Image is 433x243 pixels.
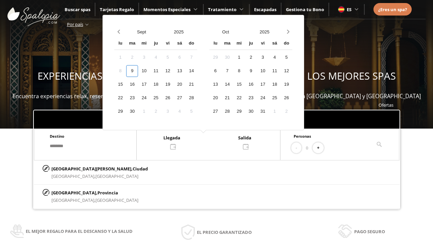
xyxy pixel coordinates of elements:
[162,79,174,90] div: 19
[138,65,150,77] div: 10
[233,52,245,63] div: 1
[233,65,245,77] div: 8
[221,38,233,50] div: ma
[233,79,245,90] div: 15
[313,142,324,154] button: +
[38,69,396,83] span: EXPERIENCIAS WELLNESS PARA REGALAR Y DISFRUTAR EN LOS MEJORES SPAS
[280,52,292,63] div: 5
[126,65,138,77] div: 9
[150,79,162,90] div: 18
[160,26,197,38] button: Open years overlay
[233,106,245,117] div: 29
[291,142,301,154] button: -
[269,106,280,117] div: 1
[185,106,197,117] div: 5
[126,38,138,50] div: ma
[286,6,324,12] a: Gestiona tu Bono
[284,26,292,38] button: Next month
[114,106,126,117] div: 29
[209,38,221,50] div: lu
[221,65,233,77] div: 7
[174,106,185,117] div: 4
[174,65,185,77] div: 13
[233,92,245,104] div: 22
[162,106,174,117] div: 3
[245,92,257,104] div: 23
[174,92,185,104] div: 27
[221,52,233,63] div: 30
[162,92,174,104] div: 26
[280,79,292,90] div: 19
[257,38,269,50] div: vi
[254,6,276,12] a: Escapadas
[221,106,233,117] div: 28
[100,6,134,12] a: Tarjetas Regalo
[221,79,233,90] div: 14
[209,38,292,117] div: Calendar wrapper
[269,38,280,50] div: sá
[257,79,269,90] div: 17
[280,38,292,50] div: do
[138,79,150,90] div: 17
[138,52,150,63] div: 3
[138,106,150,117] div: 1
[269,65,280,77] div: 11
[114,38,197,117] div: Calendar wrapper
[354,228,385,235] span: Pago seguro
[51,173,95,179] span: [GEOGRAPHIC_DATA],
[257,92,269,104] div: 24
[51,189,138,196] p: [GEOGRAPHIC_DATA],
[245,38,257,50] div: ju
[114,52,197,117] div: Calendar days
[150,65,162,77] div: 11
[65,6,90,12] a: Buscar spas
[280,65,292,77] div: 12
[221,92,233,104] div: 21
[51,197,95,203] span: [GEOGRAPHIC_DATA],
[7,1,60,26] img: ImgLogoSpalopia.BvClDcEz.svg
[174,52,185,63] div: 6
[97,190,118,196] span: Provincia
[257,65,269,77] div: 10
[233,38,245,50] div: mi
[126,79,138,90] div: 16
[51,165,148,172] p: [GEOGRAPHIC_DATA][PERSON_NAME],
[174,38,185,50] div: sá
[294,134,311,139] span: Personas
[133,166,148,172] span: Ciudad
[206,26,245,38] button: Open months overlay
[257,106,269,117] div: 31
[209,92,221,104] div: 20
[269,92,280,104] div: 25
[150,38,162,50] div: ju
[114,38,126,50] div: lu
[150,52,162,63] div: 4
[114,79,126,90] div: 15
[126,92,138,104] div: 23
[138,38,150,50] div: mi
[174,79,185,90] div: 20
[185,65,197,77] div: 14
[185,92,197,104] div: 28
[138,92,150,104] div: 24
[162,38,174,50] div: vi
[379,102,393,108] a: Ofertas
[209,52,221,63] div: 29
[306,144,308,152] span: 0
[280,92,292,104] div: 26
[209,79,221,90] div: 13
[123,26,160,38] button: Open months overlay
[162,65,174,77] div: 12
[114,65,126,77] div: 8
[114,26,123,38] button: Previous month
[245,65,257,77] div: 9
[245,79,257,90] div: 16
[150,92,162,104] div: 25
[26,227,133,235] span: El mejor regalo para el descanso y la salud
[245,26,284,38] button: Open years overlay
[150,106,162,117] div: 2
[209,52,292,117] div: Calendar days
